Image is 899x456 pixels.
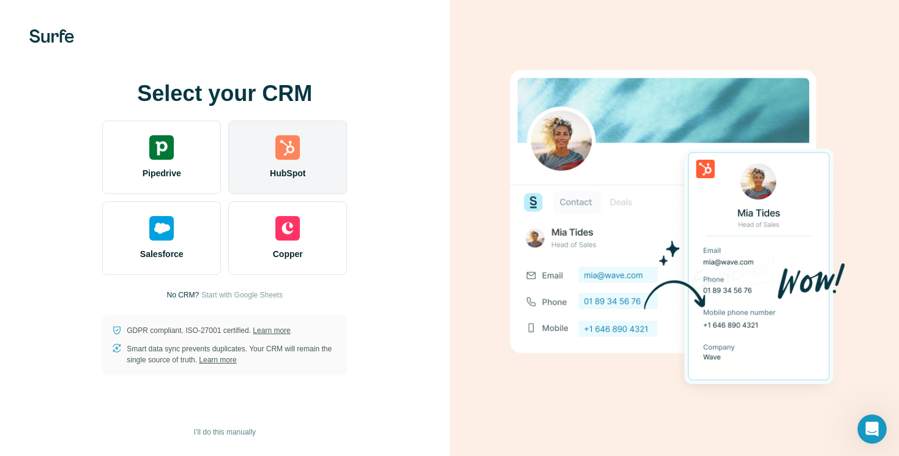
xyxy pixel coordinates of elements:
[215,5,237,27] div: Close
[20,113,113,120] div: FinAI • AI Agent • 1m ago
[275,216,300,241] img: copper's logo
[59,6,84,15] h1: FinAI
[143,167,181,179] span: Pipedrive
[194,427,256,438] span: I’ll do this manually
[127,343,337,365] p: Smart data sync prevents duplicates. Your CRM will remain the single source of truth.
[201,290,283,301] button: Start with Google Sheets
[65,346,154,371] button: Contact Support
[192,5,215,28] button: Home
[503,51,846,406] img: HUBSPOT image
[157,346,229,371] button: Talk to Sales
[10,48,235,137] div: FinAI says…
[149,216,174,241] img: salesforce's logo
[8,5,31,28] button: go back
[149,135,174,160] img: pipedrive's logo
[273,248,303,260] span: Copper
[199,356,236,364] a: Learn more
[20,55,191,103] div: Hello ☀️ ​ Need help with Sales or Support? We've got you covered!
[857,414,887,444] iframe: Intercom live chat
[127,325,290,336] p: GDPR compliant. ISO-27001 certified.
[29,29,74,43] img: Surfe's logo
[167,290,200,301] p: No CRM?
[10,48,201,110] div: Hello ☀️​Need help with Sales or Support? We've got you covered!FinAI • AI Agent• 1m ago
[270,167,305,179] span: HubSpot
[140,248,184,260] span: Salesforce
[35,7,54,26] img: Profile image for FinAI
[185,423,264,441] button: I’ll do this manually
[59,15,152,28] p: The team can also help
[275,135,300,160] img: hubspot's logo
[253,326,290,335] a: Learn more
[102,81,347,106] h1: Select your CRM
